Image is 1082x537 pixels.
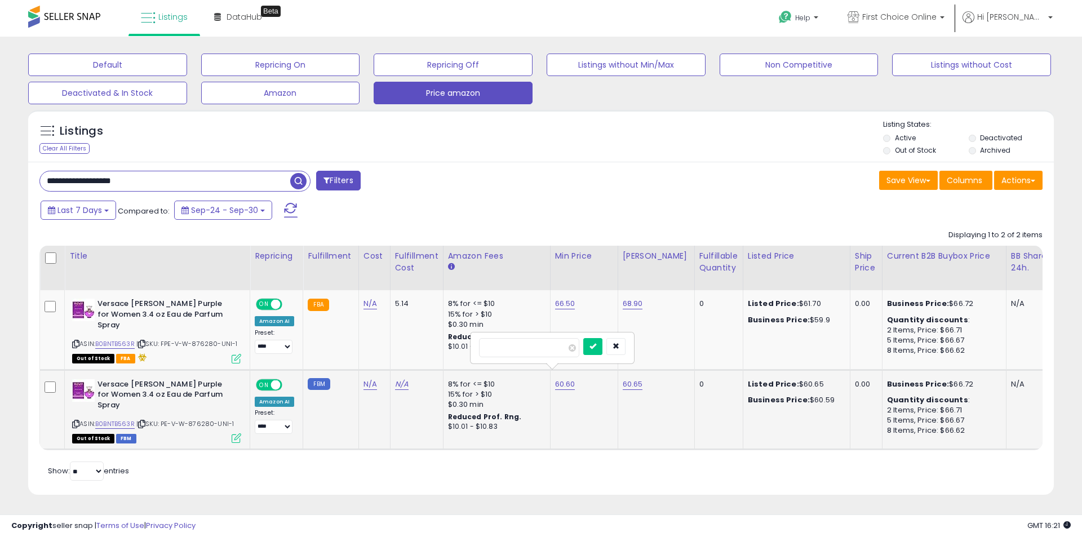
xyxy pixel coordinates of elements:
div: $0.30 min [448,319,542,330]
a: B0BNTB563R [95,419,135,429]
a: N/A [363,298,377,309]
b: Versace [PERSON_NAME] Purple for Women 3.4 oz Eau de Parfum Spray [97,379,234,414]
b: Quantity discounts [887,394,968,405]
div: $66.72 [887,299,997,309]
b: Business Price: [748,394,810,405]
span: Last 7 Days [57,205,102,216]
div: $60.59 [748,395,841,405]
div: $0.30 min [448,400,542,410]
button: Listings without Min/Max [547,54,706,76]
span: | SKU: PE-V-W-876280-UNI-1 [136,419,234,428]
span: 2025-10-8 16:21 GMT [1027,520,1071,531]
button: Save View [879,171,938,190]
div: Fulfillment [308,250,353,262]
span: ON [257,300,271,309]
a: 60.65 [623,379,643,390]
div: : [887,395,997,405]
b: Listed Price: [748,379,799,389]
span: Help [795,13,810,23]
b: Quantity discounts [887,314,968,325]
div: $61.70 [748,299,841,309]
div: Current B2B Buybox Price [887,250,1001,262]
div: BB Share 24h. [1011,250,1052,274]
div: Tooltip anchor [261,6,281,17]
a: Hi [PERSON_NAME] [963,11,1053,37]
label: Deactivated [980,133,1022,143]
span: OFF [281,300,299,309]
div: Displaying 1 to 2 of 2 items [948,230,1043,241]
span: All listings that are currently out of stock and unavailable for purchase on Amazon [72,434,114,443]
span: Columns [947,175,982,186]
b: Business Price: [887,298,949,309]
div: $10.01 - $10.83 [448,422,542,432]
button: Listings without Cost [892,54,1051,76]
a: Help [770,2,830,37]
div: : [887,315,997,325]
button: Repricing On [201,54,360,76]
span: Listings [158,11,188,23]
small: Amazon Fees. [448,262,455,272]
button: Actions [994,171,1043,190]
button: Repricing Off [374,54,533,76]
b: Reduced Prof. Rng. [448,332,522,341]
div: $60.65 [748,379,841,389]
span: | SKU: FPE-V-W-876280-UNI-1 [136,339,238,348]
div: Min Price [555,250,613,262]
div: Amazon AI [255,316,294,326]
b: Reduced Prof. Rng. [448,412,522,421]
b: Versace [PERSON_NAME] Purple for Women 3.4 oz Eau de Parfum Spray [97,299,234,333]
div: Clear All Filters [39,143,90,154]
button: Price amazon [374,82,533,104]
span: ON [257,380,271,389]
span: Sep-24 - Sep-30 [191,205,258,216]
img: 41exJPoiQWL._SL40_.jpg [72,379,95,402]
div: N/A [1011,299,1048,309]
div: Amazon Fees [448,250,546,262]
b: Business Price: [887,379,949,389]
button: Last 7 Days [41,201,116,220]
a: N/A [395,379,409,390]
div: ASIN: [72,379,241,442]
div: 0.00 [855,379,873,389]
span: Compared to: [118,206,170,216]
span: FBA [116,354,135,363]
a: B0BNTB563R [95,339,135,349]
div: 2 Items, Price: $66.71 [887,405,997,415]
h5: Listings [60,123,103,139]
span: First Choice Online [862,11,937,23]
a: 66.50 [555,298,575,309]
div: 15% for > $10 [448,389,542,400]
span: OFF [281,380,299,389]
a: 68.90 [623,298,643,309]
div: 2 Items, Price: $66.71 [887,325,997,335]
div: Listed Price [748,250,845,262]
button: Filters [316,171,360,190]
label: Archived [980,145,1010,155]
div: 5 Items, Price: $66.67 [887,415,997,425]
span: DataHub [227,11,262,23]
span: Hi [PERSON_NAME] [977,11,1045,23]
div: Ship Price [855,250,877,274]
div: 15% for > $10 [448,309,542,319]
div: seller snap | | [11,521,196,531]
button: Sep-24 - Sep-30 [174,201,272,220]
i: hazardous material [135,353,147,361]
button: Non Competitive [720,54,879,76]
div: 8% for <= $10 [448,379,542,389]
div: Fulfillable Quantity [699,250,738,274]
div: 5.14 [395,299,434,309]
div: 0 [699,379,734,389]
div: Preset: [255,409,294,434]
button: Default [28,54,187,76]
button: Columns [939,171,992,190]
div: Repricing [255,250,298,262]
p: Listing States: [883,119,1053,130]
a: Terms of Use [96,520,144,531]
div: [PERSON_NAME] [623,250,690,262]
div: $66.72 [887,379,997,389]
div: $59.9 [748,315,841,325]
small: FBA [308,299,329,311]
span: All listings that are currently out of stock and unavailable for purchase on Amazon [72,354,114,363]
i: Get Help [778,10,792,24]
div: 8 Items, Price: $66.62 [887,345,997,356]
